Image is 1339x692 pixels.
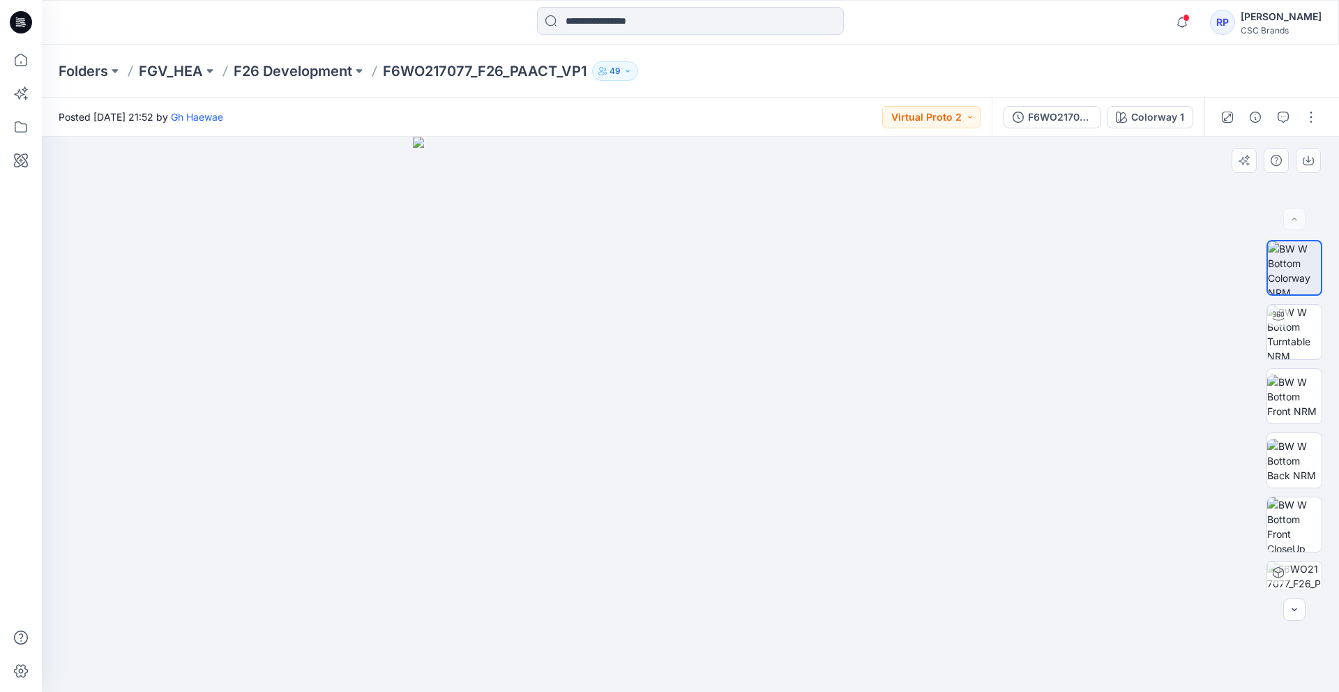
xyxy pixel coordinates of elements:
p: F6WO217077_F26_PAACT_VP1 [383,61,587,81]
button: F6WO217077_F26_PAACT_VP2 [1004,106,1101,128]
a: Gh Haewae [171,111,223,123]
img: BW W Bottom Front NRM [1267,375,1322,419]
button: 49 [592,61,638,81]
a: Folders [59,61,108,81]
div: RP [1210,10,1235,35]
a: F26 Development [234,61,352,81]
button: Colorway 1 [1107,106,1193,128]
img: eyJhbGciOiJIUzI1NiIsImtpZCI6IjAiLCJzbHQiOiJzZXMiLCJ0eXAiOiJKV1QifQ.eyJkYXRhIjp7InR5cGUiOiJzdG9yYW... [413,137,968,692]
button: Details [1244,106,1266,128]
div: F6WO217077_F26_PAACT_VP2 [1028,110,1092,125]
img: BW W Bottom Front CloseUp NRM [1267,497,1322,552]
p: 49 [610,63,621,79]
div: CSC Brands [1241,25,1322,36]
a: FGV_HEA [139,61,203,81]
img: BW W Bottom Back NRM [1267,439,1322,483]
span: Posted [DATE] 21:52 by [59,110,223,124]
div: [PERSON_NAME] [1241,8,1322,25]
div: Colorway 1 [1131,110,1184,125]
img: F6WO217077_F26_PAACT_VP2 Colorway 1 [1267,562,1322,616]
img: BW W Bottom Turntable NRM [1267,305,1322,359]
img: BW W Bottom Colorway NRM [1268,241,1321,294]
